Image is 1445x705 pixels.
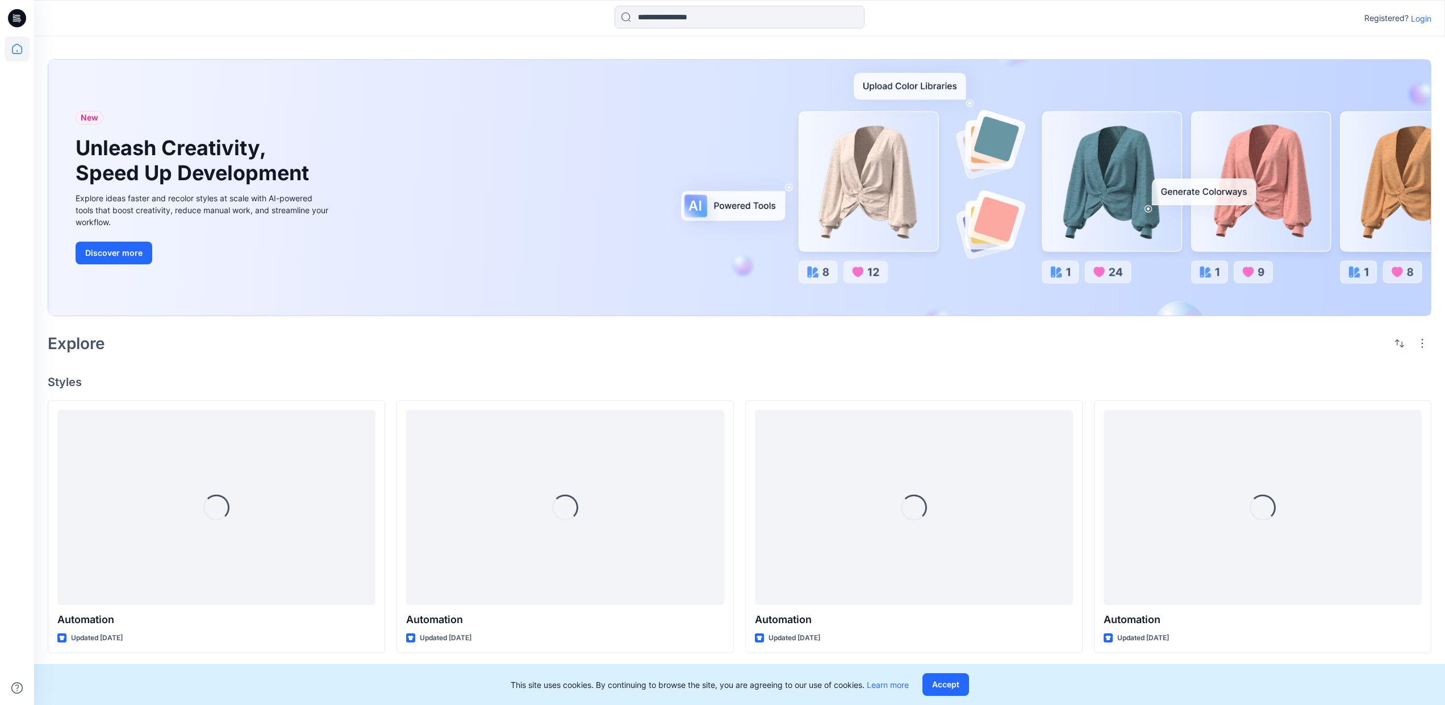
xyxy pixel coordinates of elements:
button: Discover more [76,242,152,264]
span: New [81,111,98,125]
p: Updated [DATE] [71,632,123,644]
a: Discover more [76,242,331,264]
p: Automation [57,612,375,628]
p: Updated [DATE] [1117,632,1169,644]
div: Explore ideas faster and recolor styles at scale with AI-powered tools that boost creativity, red... [76,192,331,228]
h1: Unleash Creativity, Speed Up Development [76,136,314,185]
h2: Explore [48,334,105,353]
p: Automation [755,612,1073,628]
a: Learn more [867,680,909,690]
p: Registered? [1364,11,1409,25]
p: This site uses cookies. By continuing to browse the site, you are agreeing to our use of cookies. [511,679,909,691]
button: Accept [922,673,969,696]
h4: Styles [48,375,1431,389]
p: Updated [DATE] [420,632,471,644]
p: Automation [406,612,724,628]
p: Automation [1104,612,1422,628]
p: Login [1411,13,1431,24]
p: Updated [DATE] [769,632,820,644]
